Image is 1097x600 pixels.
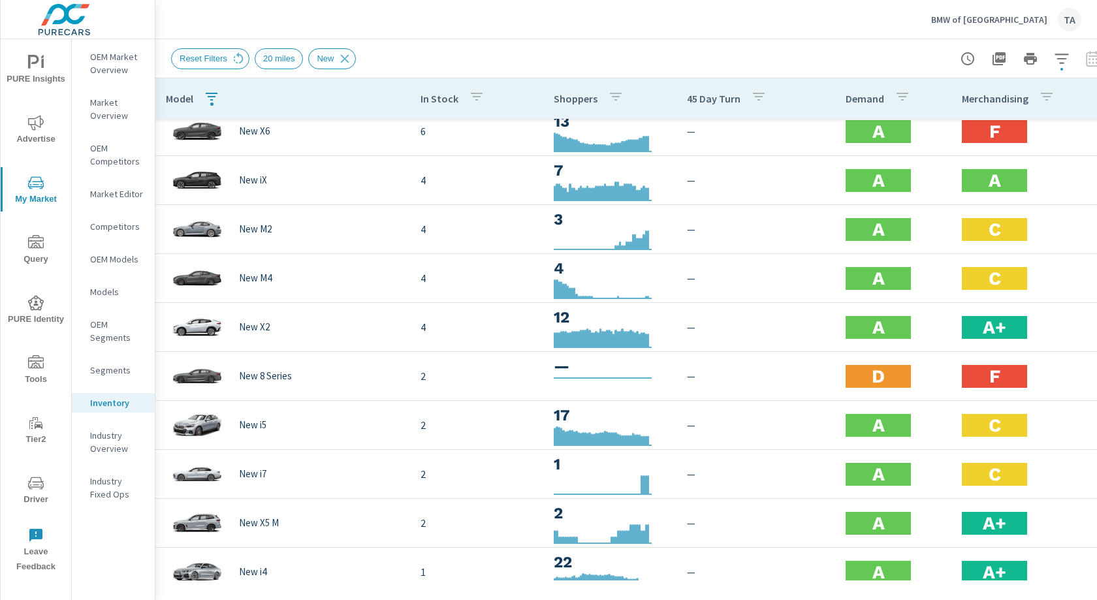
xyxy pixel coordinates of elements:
p: — [687,319,825,335]
h3: — [554,355,666,377]
h2: A [872,169,885,192]
p: 2 [421,417,533,433]
img: glamour [171,161,223,200]
p: 2 [421,466,533,482]
div: Industry Fixed Ops [72,471,155,504]
div: OEM Models [72,249,155,269]
span: Reset Filters [172,54,235,63]
p: — [687,368,825,384]
p: — [687,221,825,237]
p: — [687,123,825,139]
h2: A+ [983,512,1006,535]
img: glamour [171,210,223,249]
p: OEM Models [90,253,144,266]
p: Merchandising [962,92,1028,105]
p: — [687,270,825,286]
img: glamour [171,503,223,543]
span: PURE Insights [5,55,67,87]
p: Market Editor [90,187,144,200]
p: Inventory [90,396,144,409]
img: glamour [171,356,223,396]
p: New iX [239,174,267,186]
h3: 12 [554,306,666,328]
img: glamour [171,259,223,298]
div: New [308,48,356,69]
p: 4 [421,270,533,286]
h3: 2 [554,502,666,524]
h2: F [989,365,1000,388]
h2: F [989,120,1000,143]
span: Query [5,235,67,267]
h2: C [989,414,1001,437]
p: New X5 M [239,517,279,529]
h2: A+ [983,561,1006,584]
span: 20 miles [255,54,302,63]
h2: A [989,169,1001,192]
div: OEM Market Overview [72,47,155,80]
p: — [687,172,825,188]
p: — [687,466,825,482]
p: Shoppers [554,92,597,105]
p: 45 Day Turn [687,92,740,105]
p: New i5 [239,419,266,431]
p: New i4 [239,566,266,578]
h2: A [872,414,885,437]
div: Industry Overview [72,426,155,458]
div: Models [72,282,155,302]
p: BMW of [GEOGRAPHIC_DATA] [931,14,1047,25]
h2: C [989,218,1001,241]
div: Competitors [72,217,155,236]
h2: C [989,463,1001,486]
button: Apply Filters [1049,46,1075,72]
p: 2 [421,515,533,531]
p: New i7 [239,468,266,480]
h2: A [872,316,885,339]
p: Market Overview [90,96,144,122]
span: Tools [5,355,67,387]
p: New X6 [239,125,270,137]
p: Model [166,92,193,105]
p: OEM Market Overview [90,50,144,76]
p: New M2 [239,223,272,235]
span: Driver [5,475,67,507]
h3: 13 [554,110,666,133]
h2: A [872,267,885,290]
span: Advertise [5,115,67,147]
p: 4 [421,172,533,188]
span: Leave Feedback [5,528,67,575]
h3: 4 [554,257,666,279]
img: glamour [171,454,223,494]
div: OEM Segments [72,315,155,347]
p: 6 [421,123,533,139]
p: — [687,564,825,580]
h2: A [872,512,885,535]
p: Segments [90,364,144,377]
img: glamour [171,308,223,347]
span: Tier2 [5,415,67,447]
p: Demand [846,92,884,105]
img: glamour [171,552,223,592]
div: Market Overview [72,93,155,125]
h2: D [872,365,885,388]
h3: 7 [554,159,666,182]
div: Market Editor [72,184,155,204]
p: New 8 Series [239,370,292,382]
h3: 17 [554,404,666,426]
p: — [687,515,825,531]
span: PURE Identity [5,295,67,327]
h3: 22 [554,551,666,573]
h2: A [872,120,885,143]
p: New M4 [239,272,272,284]
span: My Market [5,175,67,207]
div: Inventory [72,393,155,413]
img: glamour [171,405,223,445]
p: OEM Competitors [90,142,144,168]
p: New X2 [239,321,270,333]
p: 2 [421,368,533,384]
p: OEM Segments [90,318,144,344]
span: New [309,54,342,63]
div: Segments [72,360,155,380]
p: In Stock [421,92,458,105]
div: OEM Competitors [72,138,155,171]
div: nav menu [1,39,71,580]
